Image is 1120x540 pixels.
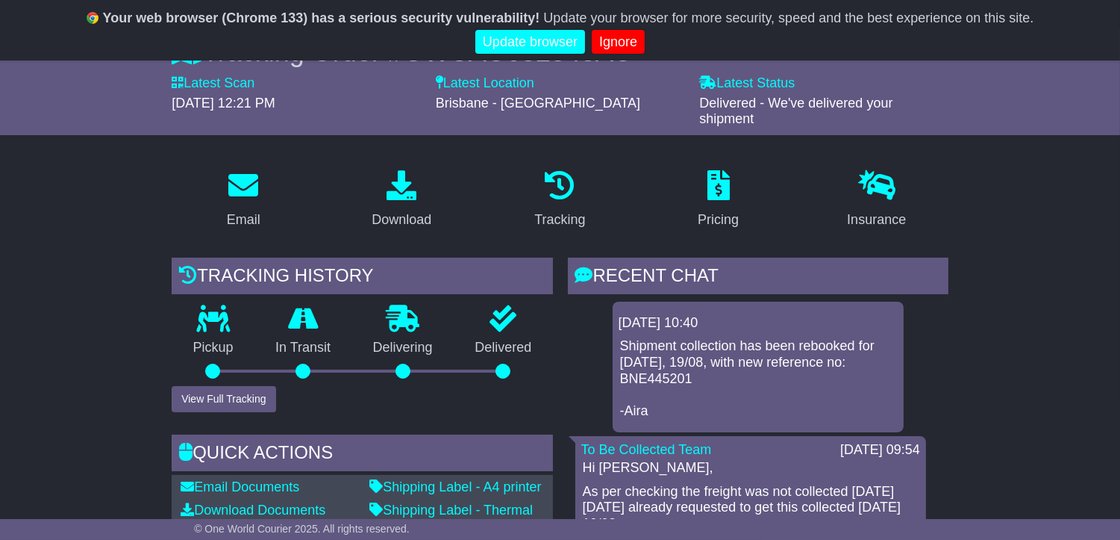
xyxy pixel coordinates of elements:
[581,442,712,457] a: To Be Collected Team
[181,503,325,518] a: Download Documents
[688,165,748,235] a: Pricing
[620,338,896,419] p: Shipment collection has been rebooked for [DATE], 19/08, with new reference no: BNE445201 -Aira
[840,442,920,459] div: [DATE] 09:54
[847,210,906,230] div: Insurance
[362,165,441,235] a: Download
[194,523,410,535] span: © One World Courier 2025. All rights reserved.
[103,10,540,25] b: Your web browser (Chrome 133) has a serious security vulnerability!
[172,75,254,92] label: Latest Scan
[837,165,916,235] a: Insurance
[699,75,795,92] label: Latest Status
[372,210,431,230] div: Download
[592,30,645,55] a: Ignore
[369,480,541,494] a: Shipping Label - A4 printer
[351,340,454,356] p: Delivering
[583,484,919,533] p: As per checking the freight was not collected [DATE] [DATE] already requested to get this collect...
[217,165,270,235] a: Email
[254,340,352,356] p: In Transit
[534,210,585,230] div: Tracking
[436,96,640,111] span: Brisbane - [GEOGRAPHIC_DATA]
[583,460,919,477] p: Hi [PERSON_NAME],
[525,165,595,235] a: Tracking
[454,340,553,356] p: Delivered
[698,210,739,230] div: Pricing
[172,435,552,475] div: Quick Actions
[475,30,585,55] a: Update browser
[568,258,948,298] div: RECENT CHAT
[172,258,552,298] div: Tracking history
[543,10,1033,25] span: Update your browser for more security, speed and the best experience on this site.
[181,480,299,494] a: Email Documents
[227,210,260,230] div: Email
[436,75,534,92] label: Latest Location
[369,503,533,534] a: Shipping Label - Thermal printer
[172,386,275,412] button: View Full Tracking
[172,96,275,111] span: [DATE] 12:21 PM
[172,340,254,356] p: Pickup
[619,315,898,332] div: [DATE] 10:40
[699,96,892,127] span: Delivered - We've delivered your shipment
